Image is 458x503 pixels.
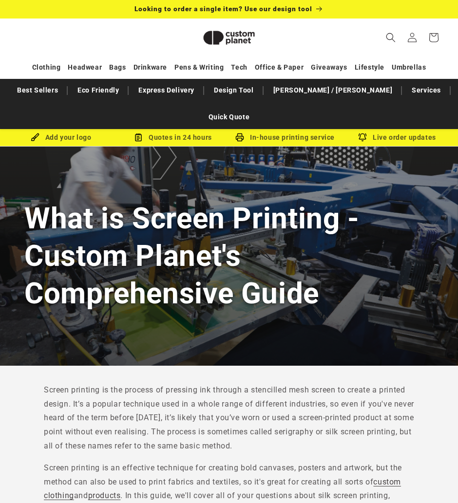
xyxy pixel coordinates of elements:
div: In-house printing service [229,131,341,144]
a: Design Tool [209,82,259,99]
div: Quotes in 24 hours [117,131,229,144]
a: Drinkware [134,59,167,76]
a: Express Delivery [134,82,199,99]
summary: Search [380,27,401,48]
img: Custom Planet [195,22,263,53]
a: Best Sellers [12,82,63,99]
a: Tech [231,59,247,76]
a: Bags [109,59,126,76]
div: Add your logo [5,131,117,144]
a: custom clothing [44,477,401,501]
a: Office & Paper [255,59,304,76]
h1: What is Screen Printing - Custom Planet's Comprehensive Guide [24,200,434,312]
a: Pens & Writing [174,59,224,76]
a: Headwear [68,59,102,76]
img: Order updates [358,133,367,142]
a: Lifestyle [355,59,384,76]
a: Giveaways [311,59,347,76]
a: Eco Friendly [73,82,124,99]
a: products [88,491,121,500]
p: Screen printing is the process of pressing ink through a stencilled mesh screen to create a print... [44,383,414,453]
img: In-house printing [235,133,244,142]
img: Brush Icon [31,133,39,142]
a: [PERSON_NAME] / [PERSON_NAME] [268,82,397,99]
a: Services [407,82,446,99]
a: Clothing [32,59,61,76]
img: Order Updates Icon [134,133,143,142]
a: Custom Planet [177,19,282,56]
a: Quick Quote [204,109,255,126]
div: Live order updates [341,131,453,144]
span: Looking to order a single item? Use our design tool [134,5,312,13]
a: Umbrellas [392,59,426,76]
